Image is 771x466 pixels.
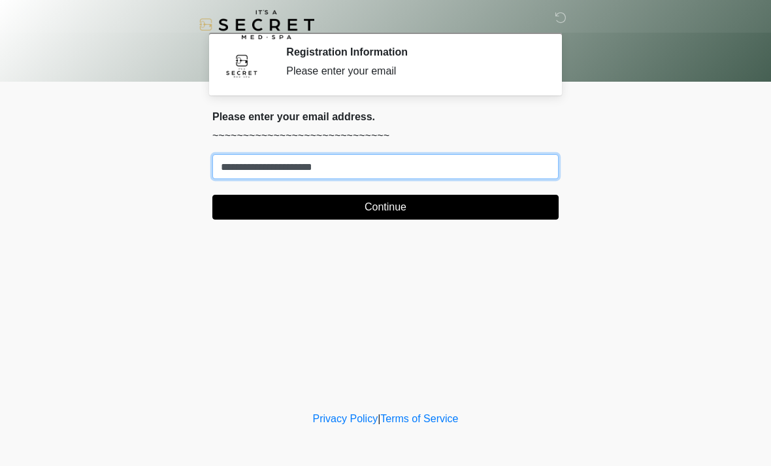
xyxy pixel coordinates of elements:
a: Terms of Service [380,413,458,424]
div: Please enter your email [286,63,539,79]
a: | [378,413,380,424]
h2: Please enter your email address. [212,110,559,123]
button: Continue [212,195,559,220]
img: Agent Avatar [222,46,261,85]
img: It's A Secret Med Spa Logo [199,10,314,39]
p: ~~~~~~~~~~~~~~~~~~~~~~~~~~~~~ [212,128,559,144]
h2: Registration Information [286,46,539,58]
a: Privacy Policy [313,413,378,424]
